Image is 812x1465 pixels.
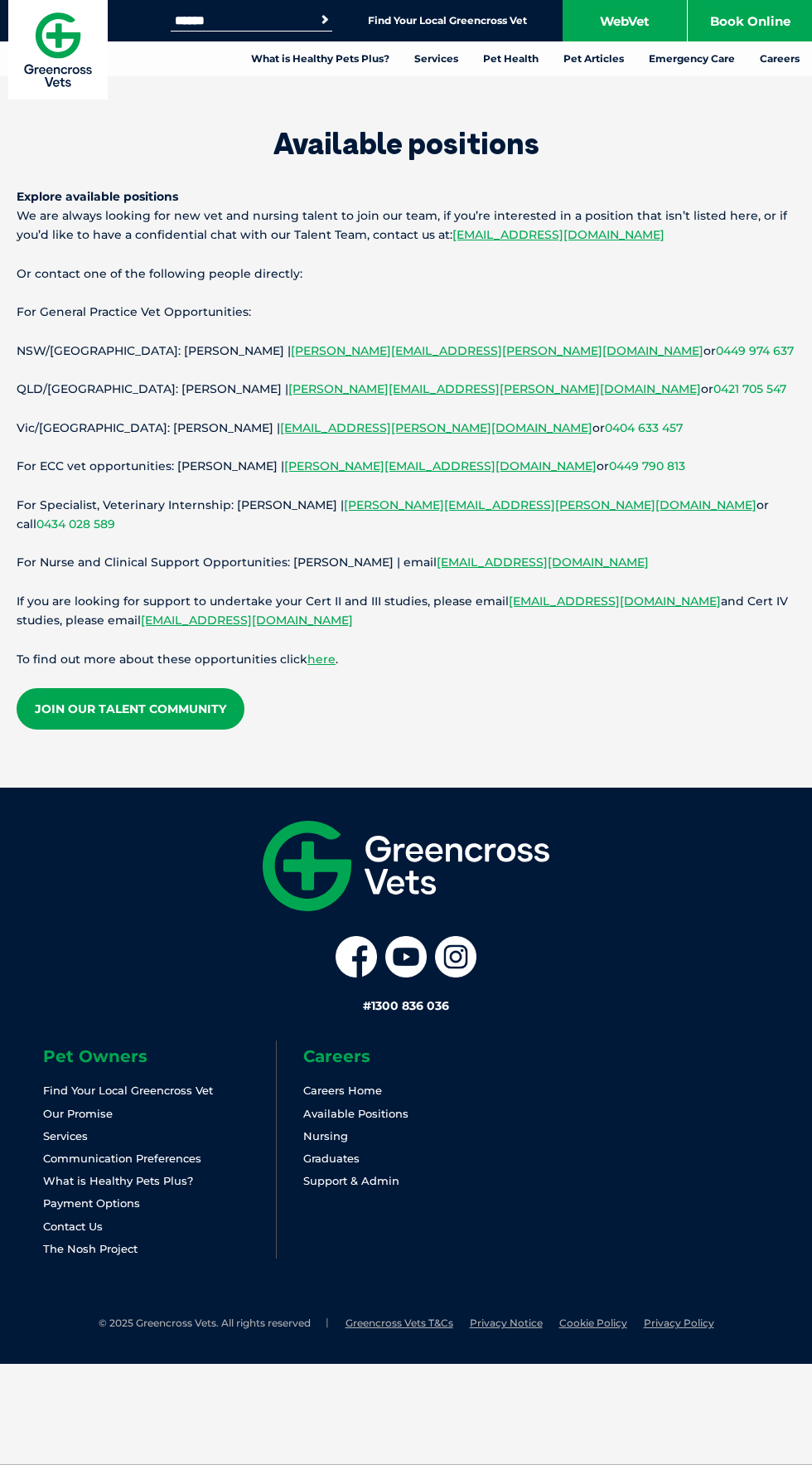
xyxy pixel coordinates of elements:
a: Cookie Policy [559,1317,627,1329]
h6: Careers [303,1048,535,1065]
a: Communication Preferences [43,1152,201,1165]
p: We are always looking for new vet and nursing talent to join our team, if you’re interested in a ... [17,187,795,245]
p: For ECC vet opportunities: [PERSON_NAME] | or [17,457,795,476]
a: Contact Us [43,1220,103,1233]
a: Support & Admin [303,1174,399,1187]
a: Find Your Local Greencross Vet [43,1084,213,1097]
a: Greencross Vets T&Cs [346,1317,453,1329]
span: # [363,998,371,1013]
h6: Pet Owners [43,1048,276,1065]
p: QLD/[GEOGRAPHIC_DATA]: [PERSON_NAME] | or [17,380,795,399]
a: [PERSON_NAME][EMAIL_ADDRESS][PERSON_NAME][DOMAIN_NAME] [344,497,756,512]
a: What is Healthy Pets Plus? [239,41,402,76]
p: For Nurse and Clinical Support Opportunities: [PERSON_NAME] | email [17,553,795,572]
a: [EMAIL_ADDRESS][DOMAIN_NAME] [509,594,721,609]
a: here [307,652,336,667]
p: To find out more about these opportunities click . [17,650,795,669]
a: Available Positions [303,1107,408,1120]
a: 0449 974 637 [716,343,794,358]
p: Vic/[GEOGRAPHIC_DATA]: [PERSON_NAME] | or [17,419,795,438]
a: [EMAIL_ADDRESS][DOMAIN_NAME] [141,613,353,628]
a: Pet Articles [551,41,636,76]
button: Search [317,12,333,28]
a: 0449 790 813 [609,458,685,473]
h1: Available positions [17,129,795,158]
a: Payment Options [43,1196,140,1210]
a: 0404 633 457 [605,420,683,435]
a: Careers Home [303,1084,382,1097]
p: NSW/[GEOGRAPHIC_DATA]: [PERSON_NAME] | or [17,342,795,361]
p: For General Practice Vet Opportunities: [17,303,795,322]
a: [PERSON_NAME][EMAIL_ADDRESS][PERSON_NAME][DOMAIN_NAME] [288,381,701,396]
li: © 2025 Greencross Vets. All rights reserved [99,1317,329,1331]
strong: Explore available positions [17,189,178,204]
a: Join our Talent Community [17,688,244,730]
a: [PERSON_NAME][EMAIL_ADDRESS][PERSON_NAME][DOMAIN_NAME] [291,343,703,358]
a: Pet Health [471,41,551,76]
p: Or contact one of the following people directly: [17,264,795,284]
a: Privacy Notice [470,1317,543,1329]
a: [EMAIL_ADDRESS][DOMAIN_NAME] [437,555,649,570]
a: Services [43,1129,88,1142]
p: For Specialist, Veterinary Internship: [PERSON_NAME] | or call [17,496,795,534]
a: Privacy Policy [644,1317,714,1329]
a: Find Your Local Greencross Vet [368,14,527,27]
a: Nursing [303,1129,348,1142]
a: 0434 028 589 [36,517,115,531]
a: The Nosh Project [43,1242,138,1255]
a: Careers [747,41,812,76]
a: Emergency Care [636,41,747,76]
a: Graduates [303,1152,360,1165]
a: Services [402,41,471,76]
a: What is Healthy Pets Plus? [43,1174,193,1187]
a: [EMAIL_ADDRESS][PERSON_NAME][DOMAIN_NAME] [280,420,592,435]
a: 0421 705 547 [713,381,786,396]
a: [EMAIL_ADDRESS][DOMAIN_NAME] [452,227,665,242]
a: Our Promise [43,1107,113,1120]
a: #1300 836 036 [363,998,449,1013]
a: [PERSON_NAME][EMAIL_ADDRESS][DOMAIN_NAME] [284,458,597,473]
p: If you are looking for support to undertake your Cert II and III studies, please email and Cert I... [17,592,795,630]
